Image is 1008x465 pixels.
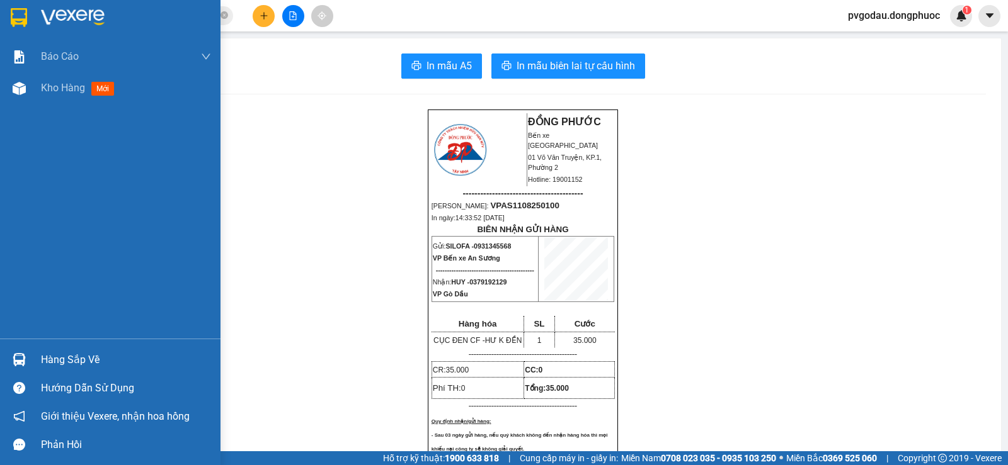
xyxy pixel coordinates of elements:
[432,122,488,177] img: logo
[13,382,25,394] span: question-circle
[528,116,601,127] strong: ĐỒNG PHƯỚC
[432,214,505,221] span: In ngày:
[462,188,583,198] span: -----------------------------------------
[445,242,511,250] span: SILOFA -
[445,453,499,463] strong: 1900 633 818
[534,319,544,328] span: SL
[432,432,608,452] span: - Sau 03 ngày gửi hàng, nếu quý khách không đến nhận hàng hóa thì mọi khiếu nại công ty sẽ không ...
[436,266,534,274] span: --------------------------------------------
[477,225,568,234] strong: BIÊN NHẬN GỬI HÀNG
[411,60,421,72] span: printer
[474,242,511,250] span: 0931345568
[41,379,211,398] div: Hướng dẫn sử dụng
[13,353,26,366] img: warehouse-icon
[455,214,505,221] span: 14:33:52 [DATE]
[282,5,304,27] button: file-add
[528,132,598,149] span: Bến xe [GEOGRAPHIC_DATA]
[445,366,469,374] span: 35.000
[491,53,645,79] button: printerIn mẫu biên lai tự cấu hình
[13,82,26,95] img: warehouse-icon
[886,451,888,465] span: |
[383,451,499,465] span: Hỗ trợ kỹ thuật:
[537,336,542,345] span: 1
[433,336,522,345] span: CỤC ĐEN CF -
[11,8,27,27] img: logo-vxr
[433,366,469,374] span: CR:
[13,50,26,64] img: solution-icon
[621,451,776,465] span: Miền Nam
[501,60,512,72] span: printer
[528,154,602,171] span: 01 Võ Văn Truyện, KP.1, Phường 2
[311,5,333,27] button: aim
[91,82,114,96] span: mới
[525,366,542,374] strong: CC:
[433,278,507,286] span: Nhận:
[432,418,491,424] span: Quy định nhận/gửi hàng:
[779,456,783,461] span: ⚪️
[220,10,228,22] span: close-circle
[260,11,268,20] span: plus
[984,10,995,21] span: caret-down
[823,453,877,463] strong: 0369 525 060
[838,8,950,23] span: pvgodau.dongphuoc
[965,6,969,14] span: 1
[508,451,510,465] span: |
[432,349,614,359] p: -------------------------------------------
[289,11,297,20] span: file-add
[220,11,228,19] span: close-circle
[525,384,569,393] span: Tổng:
[490,201,559,210] span: VPAS1108250100
[253,5,275,27] button: plus
[41,82,85,94] span: Kho hàng
[451,278,507,286] span: HUY -
[41,48,79,64] span: Báo cáo
[401,53,482,79] button: printerIn mẫu A5
[41,350,211,369] div: Hàng sắp về
[528,176,583,183] span: Hotline: 19001152
[661,453,776,463] strong: 0708 023 035 - 0935 103 250
[201,52,211,62] span: down
[573,336,597,345] span: 35.000
[978,5,1000,27] button: caret-down
[432,202,559,210] span: [PERSON_NAME]:
[963,6,971,14] sup: 1
[433,254,500,262] span: VP Bến xe An Sương
[938,454,947,462] span: copyright
[786,451,877,465] span: Miền Bắc
[575,319,595,328] span: Cước
[433,290,468,298] span: VP Gò Dầu
[13,410,25,422] span: notification
[485,336,522,345] span: HƯ K ĐỀN
[461,384,466,393] span: 0
[433,383,466,393] span: Phí TH:
[517,58,635,74] span: In mẫu biên lai tự cấu hình
[459,319,497,328] span: Hàng hóa
[433,242,512,250] span: Gửi:
[469,278,507,286] span: 0379192129
[539,366,543,374] span: 0
[13,439,25,451] span: message
[546,384,569,393] span: 35.000
[427,58,472,74] span: In mẫu A5
[41,408,190,424] span: Giới thiệu Vexere, nhận hoa hồng
[41,435,211,454] div: Phản hồi
[432,401,614,411] p: -------------------------------------------
[520,451,618,465] span: Cung cấp máy in - giấy in:
[318,11,326,20] span: aim
[956,10,967,21] img: icon-new-feature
